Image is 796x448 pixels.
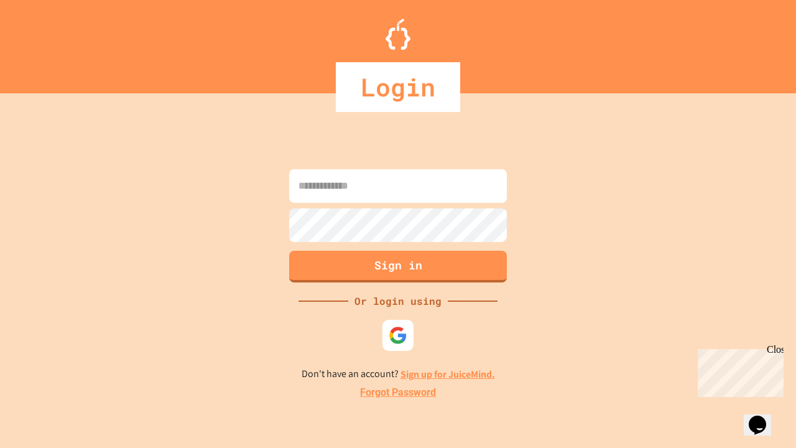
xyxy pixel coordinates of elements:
div: Login [336,62,460,112]
img: Logo.svg [386,19,410,50]
button: Sign in [289,251,507,282]
iframe: chat widget [693,344,784,397]
a: Sign up for JuiceMind. [400,368,495,381]
div: Chat with us now!Close [5,5,86,79]
a: Forgot Password [360,385,436,400]
div: Or login using [348,294,448,309]
img: google-icon.svg [389,326,407,345]
iframe: chat widget [744,398,784,436]
p: Don't have an account? [302,366,495,382]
